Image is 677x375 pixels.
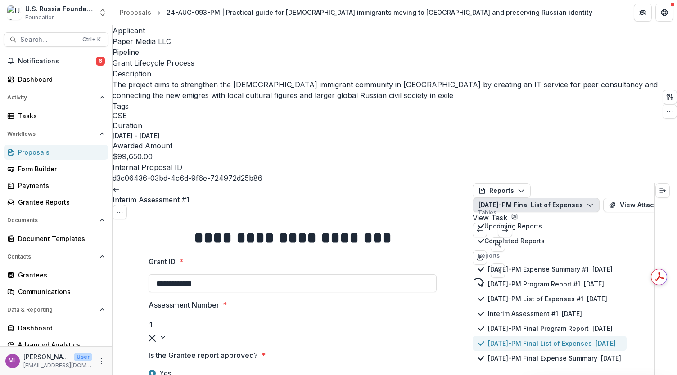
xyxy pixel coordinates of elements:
p: [PERSON_NAME] [23,352,70,362]
div: U.S. Russia Foundation [25,4,93,13]
p: Grant Lifecycle Process [113,58,194,68]
p: Description [113,68,659,79]
p: Interim Assessment #1 [488,309,558,318]
button: Open entity switcher [96,4,109,22]
span: Data & Reporting [7,307,96,313]
button: Open Workflows [4,127,108,141]
p: Grant ID [149,256,176,267]
a: Form Builder [4,161,108,176]
span: Contacts [7,254,96,260]
span: Completed Reports [484,236,621,246]
span: Upcoming Reports [484,221,621,231]
button: More [96,356,107,366]
p: Pipeline [113,47,659,58]
p: The project aims to strengthen the [DEMOGRAPHIC_DATA] immigrant community in [GEOGRAPHIC_DATA] by... [113,79,659,101]
a: Payments [4,178,108,193]
p: User [74,353,92,361]
a: Proposals [116,6,155,19]
a: Grantees [4,268,108,282]
div: Proposals [120,8,151,17]
span: [DATE] [596,339,616,347]
button: [DATE]-PM Final List of Expenses [473,198,600,212]
p: [DATE]-PM Expense Summary #1 [488,264,589,274]
span: [DATE] [592,325,613,332]
button: Open Activity [4,90,108,105]
div: Dashboard [18,75,101,84]
button: Open Contacts [4,250,108,264]
nav: breadcrumb [116,6,596,19]
span: Search... [20,36,77,44]
p: Awarded Amount [113,140,659,151]
span: [DATE] [584,280,604,288]
span: [DATE] [587,295,607,303]
div: Tasks [18,111,101,121]
div: Ctrl + K [81,35,103,45]
span: CSE [113,112,127,120]
p: Applicant [113,25,659,36]
button: Search... [4,32,108,47]
span: 6 [96,57,105,66]
p: [DATE]-PM Final Program Report [488,324,589,333]
span: Notifications [18,58,96,65]
span: Foundation [25,13,55,22]
p: Duration [113,120,659,131]
p: Internal Proposal ID [113,162,659,173]
p: [DATE]-PM Final Expense Summary [488,353,597,363]
a: Communications [4,284,108,299]
span: Workflows [7,131,96,137]
div: Advanced Analytics [18,340,101,349]
a: Proposals [4,145,108,160]
div: Dashboard [18,323,101,333]
button: Open Documents [4,213,108,228]
button: Notifications6 [4,54,108,68]
div: Payments [18,181,101,190]
p: [DATE]-PM Program Report #1 [488,279,580,289]
p: $99,650.00 [113,151,153,162]
button: Partners [634,4,652,22]
p: Is the Grantee report approved? [149,350,258,361]
button: Get Help [655,4,673,22]
span: Documents [7,217,96,223]
div: Maria Lvova [9,358,17,364]
p: Tables [478,209,621,217]
p: [DATE]-PM Final List of Expenses [488,339,592,348]
p: Tags [113,101,659,112]
div: Grantees [18,270,101,280]
h3: Interim Assessment #1 [113,194,473,205]
div: 24-AUG-093-PM | Practical guide for [DEMOGRAPHIC_DATA] immigrants moving to [GEOGRAPHIC_DATA] and... [167,8,592,17]
p: [DATE]-PM List of Expenses #1 [488,294,583,304]
button: Options [113,205,127,219]
p: Assessment Number [149,299,219,310]
div: Grantee Reports [18,197,101,207]
div: Communications [18,287,101,296]
p: [DATE] - [DATE] [113,131,160,140]
a: Grantee Reports [4,195,108,210]
button: Expand right [655,183,670,198]
span: [DATE] [601,354,621,362]
div: Clear selected options [149,332,156,343]
p: d3c06436-03bd-4c6d-9f6e-724972d25b86 [113,173,262,183]
div: Document Templates [18,234,101,243]
p: Reports [478,252,621,260]
span: Activity [7,94,96,101]
span: [DATE] [562,310,582,317]
a: Paper Media LLC [113,37,171,46]
a: Document Templates [4,231,108,246]
a: Dashboard [4,72,108,87]
img: U.S. Russia Foundation [7,5,22,20]
a: Tasks [4,108,108,123]
button: Open Data & Reporting [4,303,108,317]
p: [EMAIL_ADDRESS][DOMAIN_NAME] [23,362,92,370]
a: Advanced Analytics [4,337,108,352]
span: [DATE] [592,265,613,273]
a: Dashboard [4,321,108,335]
button: Reports [473,183,531,198]
div: Proposals [18,147,101,157]
div: Form Builder [18,164,101,174]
